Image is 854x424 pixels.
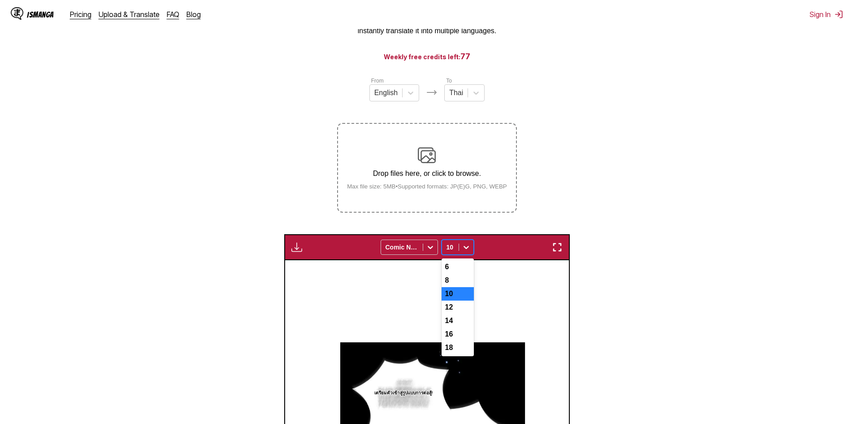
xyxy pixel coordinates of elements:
img: Languages icon [426,87,437,98]
div: IsManga [27,10,54,19]
div: 12 [442,301,474,314]
img: Enter fullscreen [552,242,563,253]
a: Upload & Translate [99,10,160,19]
a: IsManga LogoIsManga [11,7,70,22]
p: เตรียมตัวเข้าสู่รูปแบบการต่อสู้! [373,389,435,398]
small: Max file size: 5MB • Supported formats: JP(E)G, PNG, WEBP [340,183,514,190]
p: Drop files here, or click to browse. [340,170,514,178]
img: Download translated images [291,242,302,253]
div: 8 [442,274,474,287]
div: 14 [442,314,474,328]
button: Sign In [810,10,843,19]
div: 6 [442,260,474,274]
h3: Weekly free credits left: [22,51,832,62]
img: IsManga Logo [11,7,23,20]
label: To [446,78,452,84]
label: From [371,78,384,84]
a: Blog [186,10,201,19]
div: 10 [442,287,474,301]
span: 77 [460,52,470,61]
a: FAQ [167,10,179,19]
a: Pricing [70,10,91,19]
img: Sign out [834,10,843,19]
div: 16 [442,328,474,341]
div: 18 [442,341,474,354]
